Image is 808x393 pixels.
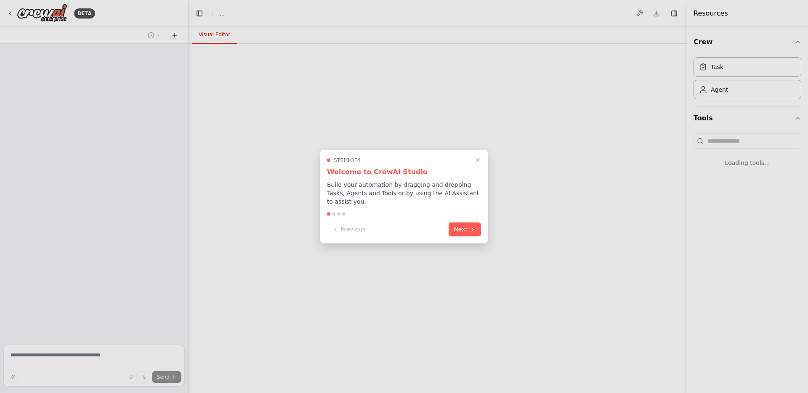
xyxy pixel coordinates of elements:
p: Build your automation by dragging and dropping Tasks, Agents and Tools or by using the AI Assista... [327,181,481,206]
span: Step 1 of 4 [334,157,361,164]
button: Previous [327,223,370,236]
button: Hide left sidebar [194,8,205,19]
button: Close walkthrough [473,155,483,165]
h3: Welcome to CrewAI Studio [327,167,481,177]
button: Next [449,223,481,236]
